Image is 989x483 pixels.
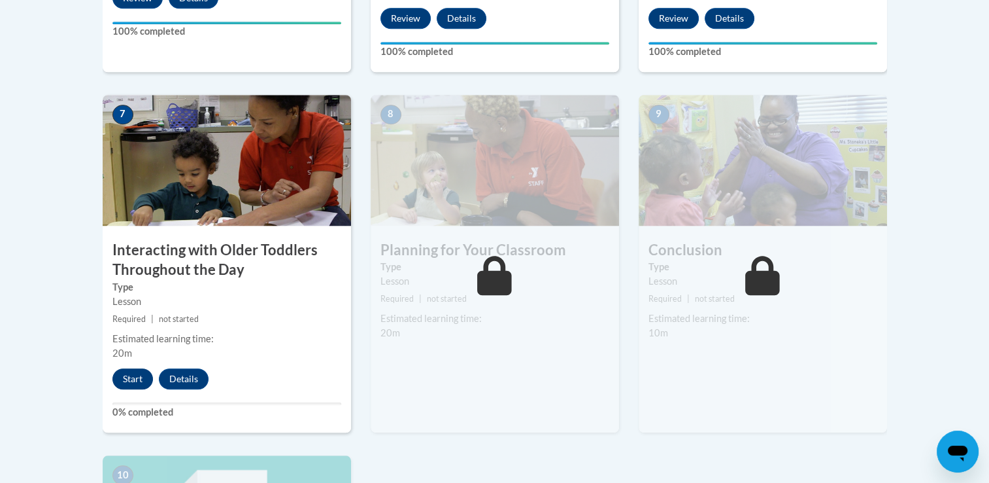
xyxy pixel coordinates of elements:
[112,314,146,324] span: Required
[380,42,609,45] div: Your progress
[103,240,351,281] h3: Interacting with Older Toddlers Throughout the Day
[648,274,877,289] div: Lesson
[695,294,735,304] span: not started
[112,405,341,420] label: 0% completed
[380,105,401,124] span: 8
[639,240,887,260] h3: Conclusion
[380,45,609,59] label: 100% completed
[112,348,132,359] span: 20m
[648,312,877,326] div: Estimated learning time:
[112,105,133,124] span: 7
[371,95,619,226] img: Course Image
[371,240,619,260] h3: Planning for Your Classroom
[648,45,877,59] label: 100% completed
[112,332,341,346] div: Estimated learning time:
[112,22,341,24] div: Your progress
[159,314,199,324] span: not started
[437,8,486,29] button: Details
[112,368,153,389] button: Start
[151,314,154,324] span: |
[419,294,422,304] span: |
[648,8,699,29] button: Review
[380,8,431,29] button: Review
[648,327,668,338] span: 10m
[648,260,877,274] label: Type
[159,368,209,389] button: Details
[380,312,609,326] div: Estimated learning time:
[380,294,414,304] span: Required
[103,95,351,226] img: Course Image
[687,294,690,304] span: |
[112,295,341,309] div: Lesson
[648,105,669,124] span: 9
[937,431,979,473] iframe: Button to launch messaging window
[112,24,341,39] label: 100% completed
[648,42,877,45] div: Your progress
[380,260,609,274] label: Type
[427,294,467,304] span: not started
[705,8,754,29] button: Details
[380,274,609,289] div: Lesson
[639,95,887,226] img: Course Image
[648,294,682,304] span: Required
[112,280,341,295] label: Type
[380,327,400,338] span: 20m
